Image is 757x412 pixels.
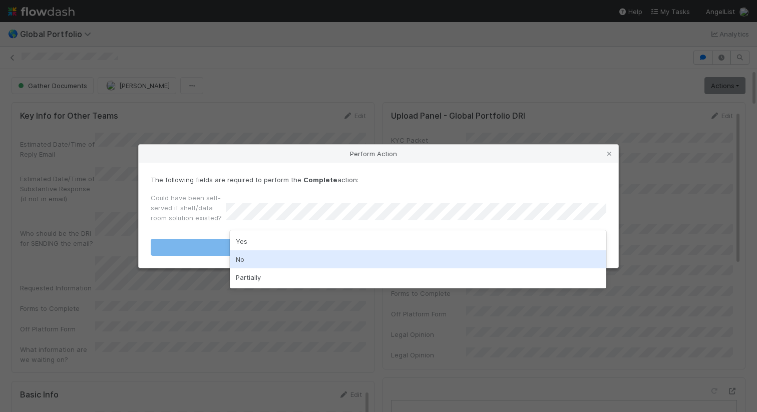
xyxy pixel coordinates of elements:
[139,145,618,163] div: Perform Action
[303,176,337,184] strong: Complete
[230,250,606,268] div: No
[151,175,606,185] p: The following fields are required to perform the action:
[151,239,606,256] button: Complete
[230,232,606,250] div: Yes
[151,193,226,223] label: Could have been self-served if shelf/data room solution existed?
[230,268,606,286] div: Partially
